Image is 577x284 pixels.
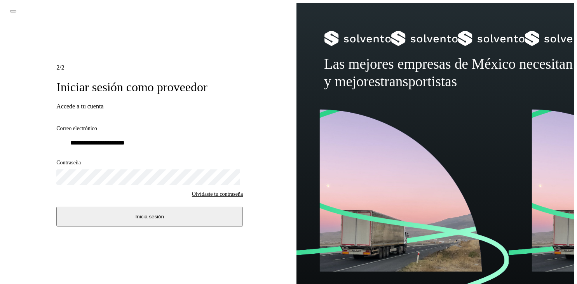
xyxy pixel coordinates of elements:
[128,213,161,219] span: Inicia sesión
[51,100,237,108] h3: Accede a tu cuenta
[51,59,54,67] span: 2
[51,59,237,68] div: /2
[51,77,237,91] h1: Iniciar sesión como proveedor
[51,207,237,225] button: Inicia sesión
[51,155,237,161] label: Contraseña
[51,117,237,124] label: Correo electrónico
[317,54,548,105] h2: Las mejores empresas de México necesitan más y mejores
[372,88,465,105] span: transportistas
[173,189,237,197] a: Olvidaste tu contraseña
